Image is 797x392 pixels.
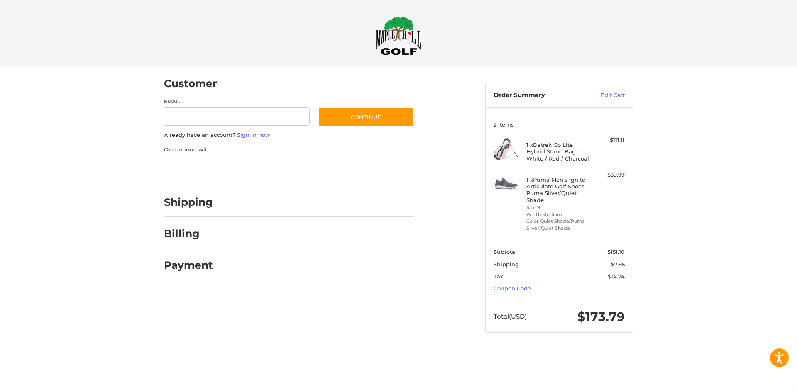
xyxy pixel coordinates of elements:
span: $7.95 [611,261,625,268]
h2: Customer [164,77,217,90]
h4: 1 x Puma Men's Ignite Articulate Golf Shoes - Puma Silver/Quiet Shade [526,176,590,203]
img: Maple Hill Golf [376,16,421,55]
iframe: PayPal-paylater [232,162,294,177]
li: Color Quiet Shade/Puma Silver/Quiet Shade [526,218,590,231]
h2: Payment [164,259,213,272]
span: $173.79 [577,309,625,324]
div: $39.99 [592,171,625,179]
iframe: PayPal-paypal [161,162,223,177]
button: Continue [318,107,414,127]
span: Subtotal [494,248,517,255]
h2: Shipping [164,196,213,209]
a: Edit Cart [583,91,625,100]
span: Total (USD) [494,312,527,320]
span: Tax [494,273,503,280]
h2: Billing [164,227,213,240]
span: $14.74 [608,273,625,280]
div: $111.11 [592,136,625,144]
span: Shipping [494,261,519,268]
a: Sign in now [237,131,270,138]
p: Or continue with [164,146,414,154]
li: Width Medium [526,211,590,218]
iframe: PayPal-venmo [302,162,364,177]
li: Size 9 [526,204,590,211]
p: Already have an account? [164,131,414,139]
h3: 2 Items [494,121,625,128]
span: $151.10 [607,248,625,255]
label: Email [164,98,310,105]
a: Coupon Code [494,285,531,292]
h4: 1 x Datrek Go Lite Hybrid Stand Bag - White / Red / Charcoal [526,141,590,162]
h3: Order Summary [494,91,583,100]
